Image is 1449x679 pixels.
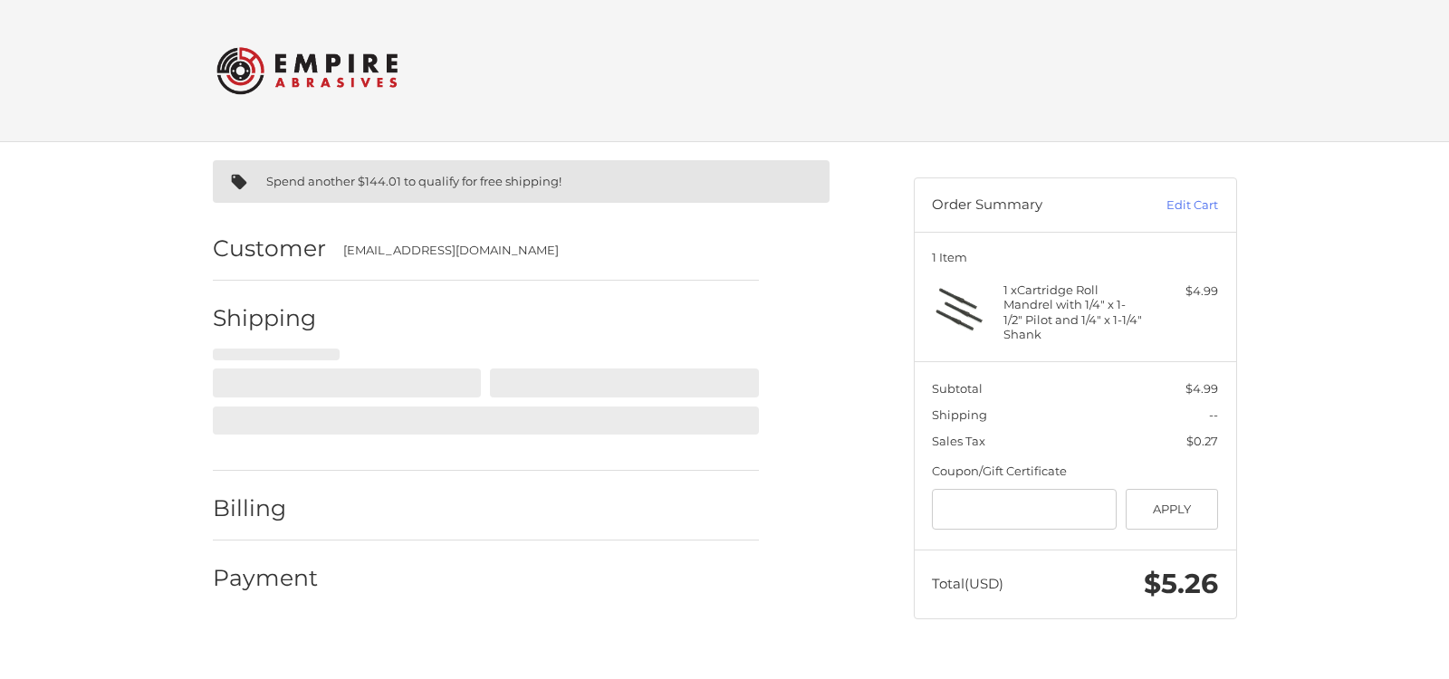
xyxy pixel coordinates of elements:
[1144,567,1218,600] span: $5.26
[213,304,319,332] h2: Shipping
[1126,489,1219,530] button: Apply
[932,250,1218,264] h3: 1 Item
[213,494,319,522] h2: Billing
[1209,407,1218,422] span: --
[266,174,561,188] span: Spend another $144.01 to qualify for free shipping!
[932,489,1117,530] input: Gift Certificate or Coupon Code
[932,463,1218,481] div: Coupon/Gift Certificate
[216,35,398,106] img: Empire Abrasives
[932,196,1127,215] h3: Order Summary
[213,564,319,592] h2: Payment
[932,434,985,448] span: Sales Tax
[1127,196,1218,215] a: Edit Cart
[932,381,983,396] span: Subtotal
[932,575,1003,592] span: Total (USD)
[343,242,741,260] div: [EMAIL_ADDRESS][DOMAIN_NAME]
[1147,282,1218,301] div: $4.99
[1003,282,1142,341] h4: 1 x Cartridge Roll Mandrel with 1/4" x 1-1/2" Pilot and 1/4" x 1-1/4" Shank
[213,234,326,263] h2: Customer
[1185,381,1218,396] span: $4.99
[932,407,987,422] span: Shipping
[1186,434,1218,448] span: $0.27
